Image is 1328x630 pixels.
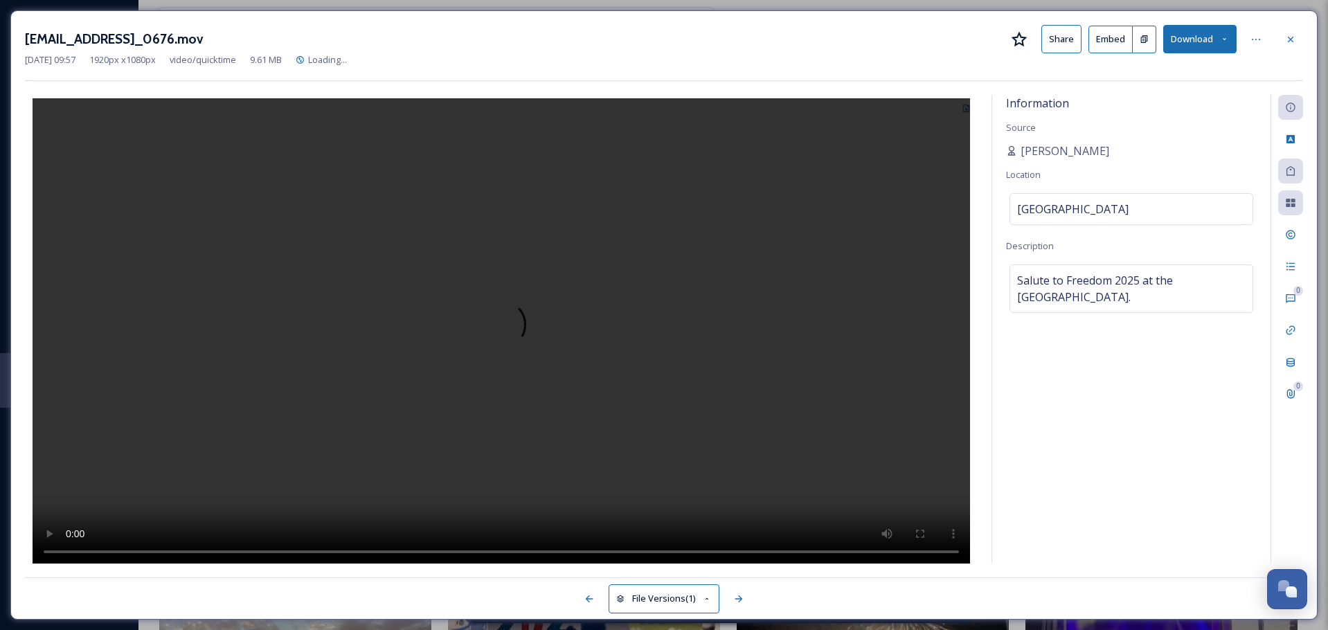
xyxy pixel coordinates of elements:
span: Information [1006,96,1069,111]
span: video/quicktime [170,53,236,66]
span: Salute to Freedom 2025 at the [GEOGRAPHIC_DATA]. [1017,272,1246,305]
div: 0 [1293,381,1303,391]
span: Description [1006,240,1054,252]
button: Open Chat [1267,569,1307,609]
span: [PERSON_NAME] [1021,143,1109,159]
button: File Versions(1) [609,584,719,613]
span: [GEOGRAPHIC_DATA] [1017,201,1129,217]
h3: [EMAIL_ADDRESS]_0676.mov [25,29,204,49]
span: [DATE] 09:57 [25,53,75,66]
span: Loading... [308,53,347,66]
button: Download [1163,25,1237,53]
button: Share [1041,25,1082,53]
button: Embed [1088,26,1133,53]
span: 1920 px x 1080 px [89,53,156,66]
span: Location [1006,168,1041,181]
span: 9.61 MB [250,53,282,66]
div: 0 [1293,286,1303,296]
span: Source [1006,121,1036,134]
